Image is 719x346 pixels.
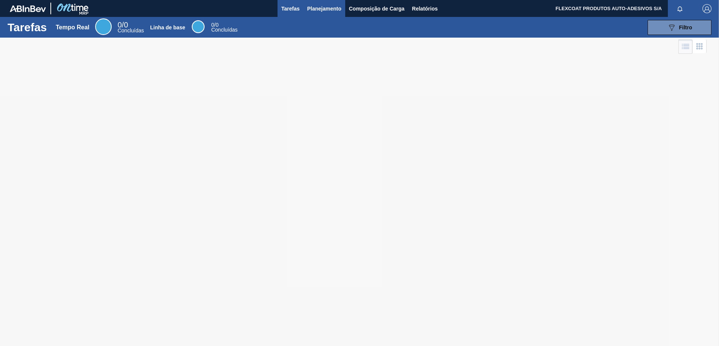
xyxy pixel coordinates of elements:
img: TNhmsLtSVTkK8tSr43FrP2fwEKptu5GPRR3wAAAABJRU5ErkJggg== [10,5,46,12]
span: Composição de Carga [349,4,405,13]
h1: Tarefas [8,23,47,32]
span: Planejamento [307,4,341,13]
span: Concluídas [211,27,238,33]
div: Tempo Real [56,24,89,31]
span: Concluídas [118,27,144,33]
span: 0 [118,21,122,29]
span: Tarefas [281,4,300,13]
div: Linha de base [150,24,185,30]
div: Base Line [192,20,205,33]
span: Relatórios [412,4,438,13]
div: Real Time [95,18,112,35]
button: Notificações [668,3,692,14]
img: Logout [702,4,711,13]
div: Base Line [211,23,238,32]
button: Filtro [648,20,711,35]
div: Real Time [118,22,144,33]
span: 0 [211,22,214,28]
span: / 0 [118,21,128,29]
span: Filtro [679,24,692,30]
span: / 0 [211,22,218,28]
